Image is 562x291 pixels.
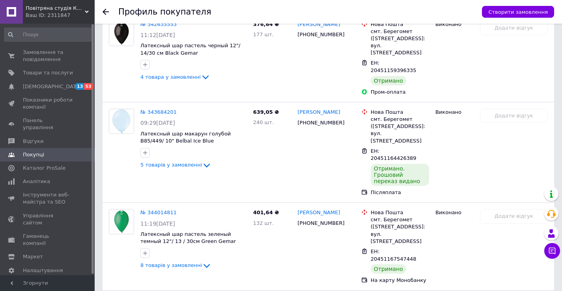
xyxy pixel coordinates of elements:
span: Повітряна студія Кулька [26,5,85,12]
div: [PHONE_NUMBER] [296,218,346,228]
span: 132 шт. [253,220,274,226]
div: На карту Монобанку [371,277,429,284]
span: 376,64 ₴ [253,21,279,27]
span: Налаштування [23,267,63,274]
span: Управління сайтом [23,212,73,226]
span: ЕН: 20451159396335 [371,60,416,73]
img: Фото товару [109,209,134,234]
span: 13 [75,83,84,90]
span: Відгуки [23,138,43,145]
span: 401,64 ₴ [253,209,279,215]
span: 11:12[DATE] [140,32,175,38]
span: Товари та послуги [23,69,73,76]
input: Пошук [4,28,93,42]
span: 4 товара у замовленні [140,74,201,80]
a: 4 товара у замовленні [140,74,210,80]
span: ЕН: 20451164426389 [371,148,416,161]
span: Каталог ProSale [23,165,65,172]
span: Замовлення та повідомлення [23,49,73,63]
a: 5 товарів у замовленні [140,162,211,168]
a: Латексный шар пастель черный 12"/ 14/30 см Black Gemar [140,43,240,56]
span: Створити замовлення [488,9,548,15]
div: Отримано [371,76,406,85]
div: Отримано [371,264,406,274]
span: 8 товарів у замовленні [140,263,202,269]
div: Виконано [435,21,474,28]
span: 639,05 ₴ [253,109,279,115]
div: Пром-оплата [371,89,429,96]
span: Інструменти веб-майстра та SEO [23,191,73,206]
button: Чат з покупцем [544,243,560,259]
span: 240 шт. [253,119,274,125]
span: 09:29[DATE] [140,120,175,126]
div: Виконано [435,109,474,116]
div: Післяплата [371,189,429,196]
a: [PERSON_NAME] [298,209,340,217]
span: Аналітика [23,178,50,185]
span: 11:19[DATE] [140,221,175,227]
div: смт. Берегомет ([STREET_ADDRESS]: вул. [STREET_ADDRESS] [371,28,429,57]
h1: Профиль покупателя [118,7,211,17]
div: [PHONE_NUMBER] [296,118,346,128]
a: Фото товару [109,209,134,234]
button: Створити замовлення [482,6,554,18]
span: Гаманець компанії [23,233,73,247]
a: 8 товарів у замовленні [140,262,211,268]
div: Повернутися назад [103,9,109,15]
div: смт. Берегомет ([STREET_ADDRESS]: вул. [STREET_ADDRESS] [371,116,429,145]
img: Фото товару [109,21,134,46]
img: Фото товару [109,109,134,133]
a: [PERSON_NAME] [298,109,340,116]
span: Покупці [23,151,44,158]
span: 53 [84,83,93,90]
span: Показники роботи компанії [23,96,73,111]
a: № 343684201 [140,109,177,115]
div: Нова Пошта [371,109,429,116]
div: Отримано. Грошовий переказ видано [371,164,429,186]
div: Ваш ID: 2311847 [26,12,95,19]
a: [PERSON_NAME] [298,21,340,28]
a: № 344014811 [140,209,177,215]
a: Латексный шар пастель зеленый темный 12"/ 13 / 30см Green Gemar [140,231,236,245]
a: Латексный шар макарун голубой B85/449/ 10" Belbal Ice Blue [140,131,231,144]
div: смт. Берегомет ([STREET_ADDRESS]: вул. [STREET_ADDRESS] [371,216,429,245]
span: Панель управління [23,117,73,131]
div: Нова Пошта [371,209,429,216]
div: [PHONE_NUMBER] [296,30,346,40]
span: 5 товарів у замовленні [140,162,202,168]
span: Маркет [23,253,43,260]
span: 177 шт. [253,32,274,37]
div: Нова Пошта [371,21,429,28]
span: [DEMOGRAPHIC_DATA] [23,83,81,90]
a: № 342635553 [140,21,177,27]
span: ЕН: 20451167547448 [371,248,416,262]
div: Виконано [435,209,474,216]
